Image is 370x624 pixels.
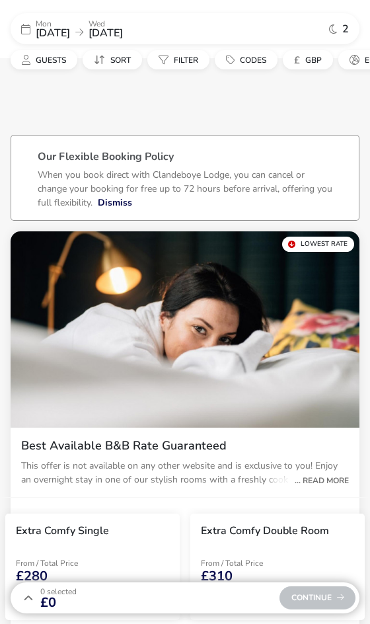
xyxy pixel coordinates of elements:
[16,559,110,567] p: From / Total Price
[36,55,66,65] span: Guests
[291,594,344,602] span: Continue
[83,50,142,69] button: Sort
[11,428,359,508] div: Best Available B&B Rate GuaranteedThis offer is not available on any other website and is exclusi...
[11,13,359,44] div: Mon[DATE]Wed[DATE]2
[89,20,123,28] p: Wed
[40,596,77,609] span: £0
[98,196,132,210] button: Dismiss
[215,50,277,69] button: Codes
[283,50,333,69] button: £GBP
[83,50,147,69] naf-pibe-menu-bar-item: Sort
[342,24,349,34] span: 2
[16,570,48,583] span: £280
[201,570,233,583] span: £310
[147,50,215,69] naf-pibe-menu-bar-item: Filter
[305,55,322,65] span: GBP
[36,26,70,40] span: [DATE]
[16,524,109,538] h3: Extra Comfy Single
[21,438,349,453] h2: Best Available B&B Rate Guaranteed
[38,169,332,209] p: When you book direct with Clandeboye Lodge, you can cancel or change your booking for free up to ...
[11,50,83,69] naf-pibe-menu-bar-item: Guests
[40,586,77,597] span: 0 Selected
[174,55,198,65] span: Filter
[201,524,329,538] h3: Extra Comfy Double Room
[89,26,123,40] span: [DATE]
[110,55,131,65] span: Sort
[21,459,349,487] p: This offer is not available on any other website and is exclusive to you! Enjoy an overnight stay...
[279,586,355,609] div: Continue
[215,50,283,69] naf-pibe-menu-bar-item: Codes
[282,237,354,252] div: Lowest Rate
[240,55,266,65] span: Codes
[283,50,338,69] naf-pibe-menu-bar-item: £GBP
[11,231,359,428] swiper-slide: 1 / 1
[11,50,77,69] button: Guests
[36,20,70,28] p: Mon
[294,54,300,67] i: £
[201,559,295,567] p: From / Total Price
[38,151,332,168] h3: Our Flexible Booking Policy
[288,475,349,487] div: ... Read More
[147,50,209,69] button: Filter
